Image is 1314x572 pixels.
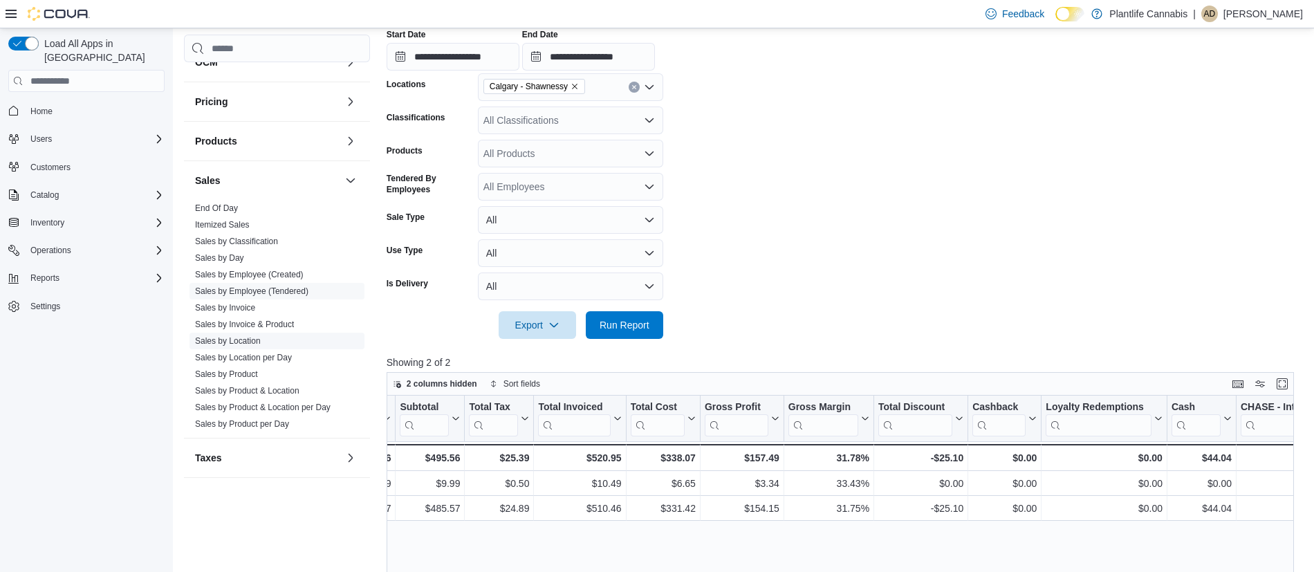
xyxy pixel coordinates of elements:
div: -$25.10 [878,450,963,466]
p: [PERSON_NAME] [1223,6,1303,22]
button: Total Cost [630,401,695,436]
span: Reports [30,273,59,284]
a: Sales by Location per Day [195,353,292,362]
div: $9.99 [316,476,391,492]
div: Gross Profit [705,401,768,414]
button: Open list of options [644,181,655,192]
div: Cash [1172,401,1221,414]
button: Display options [1252,376,1268,392]
span: End Of Day [195,203,238,214]
div: Loyalty Redemptions [1046,401,1151,436]
span: Customers [25,158,165,176]
span: Operations [25,242,165,259]
button: Reports [3,268,170,288]
button: Catalog [3,185,170,205]
button: Open list of options [644,148,655,159]
button: Users [25,131,57,147]
a: Sales by Product [195,369,258,379]
div: Andreea Dragomir [1201,6,1218,22]
div: Total Discount [878,401,952,414]
div: Gross Profit [705,401,768,436]
button: All [478,239,663,267]
a: Itemized Sales [195,220,250,230]
div: $495.56 [400,450,460,466]
span: Sales by Employee (Created) [195,269,304,280]
div: $10.49 [538,476,621,492]
button: Export [499,311,576,339]
div: $44.04 [1172,450,1232,466]
button: Operations [3,241,170,260]
button: Pricing [342,93,359,110]
button: All [478,273,663,300]
button: Cashback [972,401,1037,436]
div: Cashback [972,401,1026,436]
div: $44.04 [1172,501,1232,517]
label: Classifications [387,112,445,123]
h3: Products [195,134,237,148]
div: $6.65 [630,476,695,492]
button: Loyalty Redemptions [1046,401,1163,436]
div: $331.42 [630,501,695,517]
nav: Complex example [8,95,165,352]
label: Sale Type [387,212,425,223]
div: Cashback [972,401,1026,414]
div: $0.00 [972,476,1037,492]
button: Sales [195,174,340,187]
input: Press the down key to open a popover containing a calendar. [522,43,655,71]
a: Home [25,103,58,120]
label: Use Type [387,245,423,256]
div: $510.67 [316,501,391,517]
input: Dark Mode [1055,7,1084,21]
button: Catalog [25,187,64,203]
input: Press the down key to open a popover containing a calendar. [387,43,519,71]
button: Home [3,100,170,120]
a: Sales by Invoice & Product [195,320,294,329]
div: $9.99 [400,476,460,492]
div: Total Tax [469,401,518,436]
div: Gross Margin [788,401,858,414]
span: 2 columns hidden [407,378,477,389]
p: Plantlife Cannabis [1109,6,1187,22]
span: Home [30,106,53,117]
div: Sales [184,200,370,438]
button: Pricing [195,95,340,109]
span: Customers [30,162,71,173]
div: $24.89 [469,501,529,517]
span: Settings [30,301,60,312]
span: Users [30,133,52,145]
div: 31.75% [788,501,869,517]
button: Open list of options [644,82,655,93]
button: Inventory [25,214,70,231]
div: $3.34 [705,476,779,492]
a: End Of Day [195,203,238,213]
span: Operations [30,245,71,256]
h3: OCM [195,55,218,69]
a: Sales by Product & Location [195,386,299,396]
span: Sales by Location per Day [195,352,292,363]
div: $0.00 [1046,450,1163,466]
span: Sales by Location [195,335,261,347]
div: Total Discount [878,401,952,436]
button: Enter fullscreen [1274,376,1290,392]
span: Sales by Product [195,369,258,380]
div: $0.00 [1046,501,1163,517]
h3: Sales [195,174,221,187]
button: Taxes [195,451,340,465]
span: Sales by Product & Location [195,385,299,396]
div: $0.50 [469,476,529,492]
span: Run Report [600,318,649,332]
a: Sales by Product per Day [195,419,289,429]
a: Sales by Classification [195,237,278,246]
label: Locations [387,79,426,90]
button: Total Invoiced [538,401,621,436]
span: Settings [25,297,165,315]
span: Calgary - Shawnessy [490,80,568,93]
button: Clear input [629,82,640,93]
span: Home [25,102,165,119]
div: $25.39 [469,450,529,466]
p: Showing 2 of 2 [387,356,1303,369]
span: Sales by Employee (Tendered) [195,286,308,297]
span: Calgary - Shawnessy [483,79,585,94]
div: $485.57 [400,501,460,517]
span: AD [1204,6,1216,22]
